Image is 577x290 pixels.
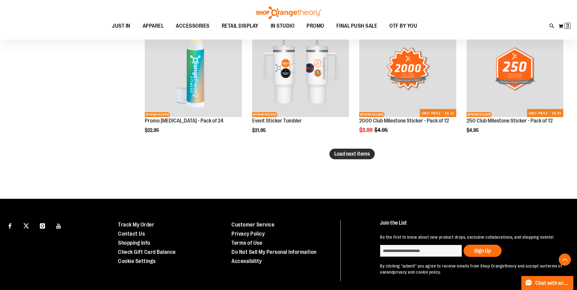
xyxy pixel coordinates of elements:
[249,17,352,149] div: product
[265,19,301,33] a: IN STUDIO
[216,19,265,33] a: RETAIL DISPLAY
[222,19,259,33] span: RETAIL DISPLAY
[143,19,164,33] span: APPAREL
[329,149,375,159] button: Load next items
[389,19,417,33] span: OTF BY YOU
[106,19,137,33] a: JUST IN
[467,128,480,133] span: $4.95
[301,19,330,33] a: PROMO
[464,245,502,257] button: Sign Up
[359,20,456,117] img: 2000 Club Milestone Sticker - Pack of 12
[118,222,154,228] a: Track My Order
[145,128,160,133] span: $22.95
[380,245,462,257] input: enter email
[21,220,32,231] a: Visit our X page
[54,220,64,231] a: Visit our Youtube page
[252,112,277,117] span: NETWORK EXCLUSIVE
[467,20,563,117] img: 250 Club Milestone Sticker - Pack of 12
[467,112,492,117] span: NETWORK EXCLUSIVE
[145,118,224,124] a: Promo [MEDICAL_DATA] - Pack of 24
[393,270,441,274] a: privacy and cookie policy.
[118,240,150,246] a: Shopping Info
[118,231,145,237] a: Contact Us
[23,223,29,229] img: Twitter
[467,118,553,124] a: 250 Club Milestone Sticker - Pack of 12
[231,249,317,255] a: Do Not Sell My Personal Information
[118,258,156,264] a: Cookie Settings
[137,19,170,33] a: APPAREL
[231,222,274,228] a: Customer Service
[271,19,295,33] span: IN STUDIO
[380,263,563,275] p: By clicking "submit" you agree to receive emails from Shop Orangetheory and accept our and
[252,118,302,124] a: Event Sticker Tumbler
[145,20,242,117] img: Promo Lip Balm - Pack of 24
[145,20,242,118] a: Promo Lip Balm - Pack of 24NEWNETWORK EXCLUSIVE
[535,280,570,286] span: Chat with an Expert
[231,240,262,246] a: Terms of Use
[467,20,563,118] a: 250 Club Milestone Sticker - Pack of 12NEWNETWORK EXCLUSIVE
[307,19,324,33] span: PROMO
[474,248,491,254] span: Sign Up
[566,23,569,29] span: 3
[380,220,563,231] h4: Join the List
[176,19,210,33] span: ACCESSORIES
[170,19,216,33] a: ACCESSORIES
[231,231,265,237] a: Privacy Policy
[231,258,262,264] a: Accessibility
[380,234,563,240] p: Be the first to know about new product drops, exclusive collaborations, and shopping events!
[464,17,566,149] div: product
[359,118,449,124] a: 2000 Club Milestone Sticker - Pack of 12
[252,128,267,133] span: $21.95
[37,220,48,231] a: Visit our Instagram page
[559,254,571,266] button: Back To Top
[118,249,176,255] a: Check Gift Card Balance
[383,19,423,33] a: OTF BY YOU
[145,112,170,117] span: NETWORK EXCLUSIVE
[334,151,370,157] span: Load next items
[5,220,15,231] a: Visit our Facebook page
[374,127,389,133] span: $4.95
[521,276,574,290] button: Chat with an Expert
[112,19,130,33] span: JUST IN
[359,112,384,117] span: NETWORK EXCLUSIVE
[330,19,384,33] a: FINAL PUSH SALE
[356,17,459,149] div: product
[336,19,377,33] span: FINAL PUSH SALE
[255,6,322,19] img: Shop Orangetheory
[252,20,349,117] img: OTF 40 oz. Sticker Tumbler
[252,20,349,118] a: OTF 40 oz. Sticker TumblerNEWNETWORK EXCLUSIVE
[359,20,456,118] a: 2000 Club Milestone Sticker - Pack of 12NEWNETWORK EXCLUSIVE
[359,127,374,133] span: $3.99
[142,17,245,149] div: product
